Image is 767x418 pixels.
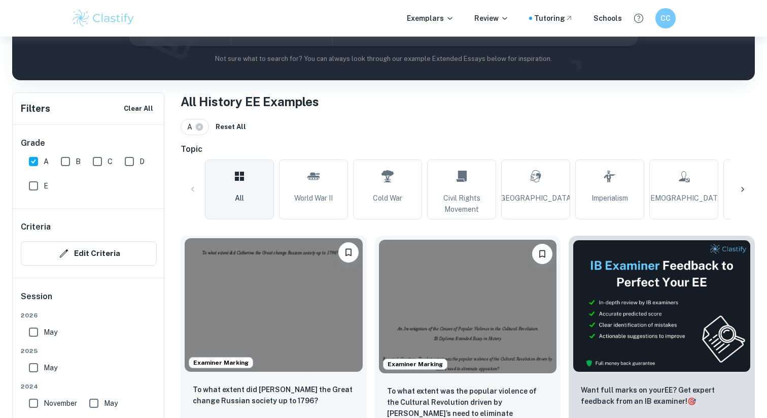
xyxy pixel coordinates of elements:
h6: Grade [21,137,157,149]
h6: Filters [21,102,50,116]
img: Clastify logo [71,8,135,28]
button: Bookmark [532,244,552,264]
img: History EE example thumbnail: To what extent was the popular violence [379,240,557,373]
button: Bookmark [338,242,359,263]
span: Cold War [373,192,402,204]
h1: All History EE Examples [181,92,755,111]
span: Examiner Marking [384,360,447,369]
button: CC [655,8,676,28]
span: [GEOGRAPHIC_DATA] [498,192,573,204]
p: Not sure what to search for? You can always look through our example Extended Essays below for in... [20,54,747,64]
h6: Session [21,291,157,311]
h6: CC [660,13,672,24]
h6: Topic [181,143,755,155]
a: Schools [594,13,622,24]
span: 2024 [21,382,157,391]
span: D [140,156,145,167]
button: Reset All [213,119,249,135]
span: May [104,398,118,409]
span: May [44,327,57,338]
img: History EE example thumbnail: To what extent did Catherine the Great c [185,238,363,372]
span: A [44,156,49,167]
span: World War II [294,192,333,204]
button: Help and Feedback [630,10,647,27]
span: All [235,192,244,204]
p: Exemplars [407,13,454,24]
span: 2025 [21,346,157,356]
a: Tutoring [534,13,573,24]
span: B [76,156,81,167]
p: Review [474,13,509,24]
p: To what extent did Catherine the Great change Russian society up to 1796? [193,384,355,406]
span: 🎯 [687,397,696,405]
div: A [181,119,209,135]
span: November [44,398,77,409]
span: May [44,362,57,373]
span: C [108,156,113,167]
span: A [187,121,197,133]
p: Want full marks on your EE ? Get expert feedback from an IB examiner! [581,384,743,407]
span: [DEMOGRAPHIC_DATA] [643,192,724,204]
button: Clear All [121,101,156,116]
span: E [44,180,48,191]
span: Imperialism [591,192,628,204]
h6: Criteria [21,221,51,233]
span: Examiner Marking [189,358,253,367]
button: Edit Criteria [21,241,157,266]
img: Thumbnail [573,240,751,372]
span: Civil Rights Movement [432,192,492,215]
span: 2026 [21,311,157,320]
